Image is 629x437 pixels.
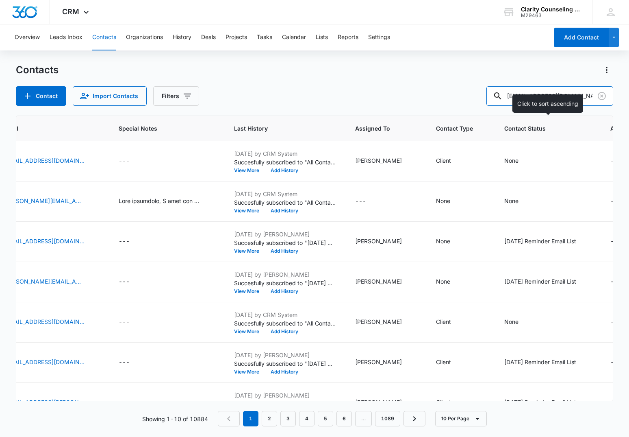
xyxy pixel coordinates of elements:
[234,168,265,173] button: View More
[92,24,116,50] button: Contacts
[153,86,199,106] button: Filters
[436,398,451,406] div: Client
[234,198,336,207] p: Succesfully subscribed to "All Contacts".
[234,329,265,334] button: View More
[119,317,144,327] div: Special Notes - - Select to Edit Field
[119,358,130,367] div: ---
[355,358,402,366] div: [PERSON_NAME]
[234,319,336,328] p: Succesfully subscribed to "All Contacts".
[355,156,416,166] div: Assigned To - Alyssa Martin - Select to Edit Field
[436,277,465,287] div: Contact Type - None - Select to Edit Field
[403,411,425,426] a: Next Page
[257,24,272,50] button: Tasks
[234,230,336,238] p: [DATE] by [PERSON_NAME]
[142,415,208,423] p: Showing 1-10 of 10884
[504,398,591,408] div: Contact Status - Saturday Reminder Email List - Select to Edit Field
[234,310,336,319] p: [DATE] by CRM System
[119,197,215,206] div: Special Notes - Good afternoon, I hope you re doing well! My name is Jason Cleven, and I m curren...
[3,317,85,326] a: [EMAIL_ADDRESS][DOMAIN_NAME]
[595,90,608,103] button: Clear
[234,400,336,408] p: Succesfully subscribed to "[DATE] Reminder".
[234,149,336,158] p: [DATE] by CRM System
[3,398,99,408] div: Email - amber.c.paige@gmail.com - Select to Edit Field
[436,277,450,286] div: None
[504,237,591,247] div: Contact Status - Saturday Reminder Email List - Select to Edit Field
[265,168,304,173] button: Add History
[600,63,613,76] button: Actions
[234,359,336,368] p: Succesfully subscribed to "[DATE] Reminder".
[436,156,466,166] div: Contact Type - Client - Select to Edit Field
[355,277,416,287] div: Assigned To - Morgan DiGirolamo - Select to Edit Field
[234,208,265,213] button: View More
[265,369,304,374] button: Add History
[265,249,304,253] button: Add History
[318,411,333,426] a: Page 5
[3,358,85,366] a: [EMAIL_ADDRESS][DOMAIN_NAME]
[610,398,621,408] div: ---
[3,398,85,406] a: [EMAIL_ADDRESS][PERSON_NAME][DOMAIN_NAME]
[436,358,451,366] div: Client
[610,358,621,367] div: ---
[3,317,99,327] div: Email - carterjasmine216@gmail.com - Select to Edit Field
[504,317,533,327] div: Contact Status - None - Select to Edit Field
[119,124,203,133] span: Special Notes
[243,411,258,426] em: 1
[119,277,130,287] div: ---
[282,24,306,50] button: Calendar
[119,277,144,287] div: Special Notes - - Select to Edit Field
[336,411,352,426] a: Page 6
[3,358,99,367] div: Email - clayrosales@gmail.com - Select to Edit Field
[436,237,450,245] div: None
[3,156,85,165] a: [EMAIL_ADDRESS][DOMAIN_NAME]
[436,398,466,408] div: Contact Type - Client - Select to Edit Field
[119,156,130,166] div: ---
[119,156,144,166] div: Special Notes - - Select to Edit Field
[234,369,265,374] button: View More
[50,24,82,50] button: Leads Inbox
[234,238,336,247] p: Succesfully subscribed to "[DATE] Reminder".
[504,156,533,166] div: Contact Status - None - Select to Edit Field
[521,6,580,13] div: account name
[262,411,277,426] a: Page 2
[234,279,336,287] p: Succesfully subscribed to "[DATE] Reminder".
[355,398,402,406] div: [PERSON_NAME]
[226,24,247,50] button: Projects
[610,197,621,206] div: ---
[119,237,144,247] div: Special Notes - - Select to Edit Field
[126,24,163,50] button: Organizations
[610,156,621,166] div: ---
[355,197,381,206] div: Assigned To - - Select to Edit Field
[436,317,451,326] div: Client
[521,13,580,18] div: account id
[486,86,613,106] input: Search Contacts
[265,329,304,334] button: Add History
[610,277,621,287] div: ---
[265,289,304,294] button: Add History
[234,351,336,359] p: [DATE] by [PERSON_NAME]
[355,358,416,367] div: Assigned To - Alyssa Martin - Select to Edit Field
[3,237,85,245] a: [EMAIL_ADDRESS][DOMAIN_NAME]
[436,317,466,327] div: Contact Type - Client - Select to Edit Field
[504,277,591,287] div: Contact Status - Saturday Reminder Email List - Select to Edit Field
[119,398,144,408] div: Special Notes - - Select to Edit Field
[3,237,99,247] div: Email - ydlcruz12@gmail.com - Select to Edit Field
[3,156,99,166] div: Email - aubrie.marella@gmail.com - Select to Edit Field
[436,156,451,165] div: Client
[368,24,390,50] button: Settings
[504,197,518,205] div: None
[355,317,416,327] div: Assigned To - Alyssa Martin - Select to Edit Field
[504,398,576,406] div: [DATE] Reminder Email List
[119,398,130,408] div: ---
[355,277,402,286] div: [PERSON_NAME]
[504,237,576,245] div: [DATE] Reminder Email List
[173,24,191,50] button: History
[355,398,416,408] div: Assigned To - Alyssa Martin - Select to Edit Field
[504,124,579,133] span: Contact Status
[436,197,450,205] div: None
[436,197,465,206] div: Contact Type - None - Select to Edit Field
[504,358,591,367] div: Contact Status - Saturday Reminder Email List - Select to Edit Field
[504,277,576,286] div: [DATE] Reminder Email List
[338,24,358,50] button: Reports
[234,270,336,279] p: [DATE] by [PERSON_NAME]
[435,411,487,426] button: 10 Per Page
